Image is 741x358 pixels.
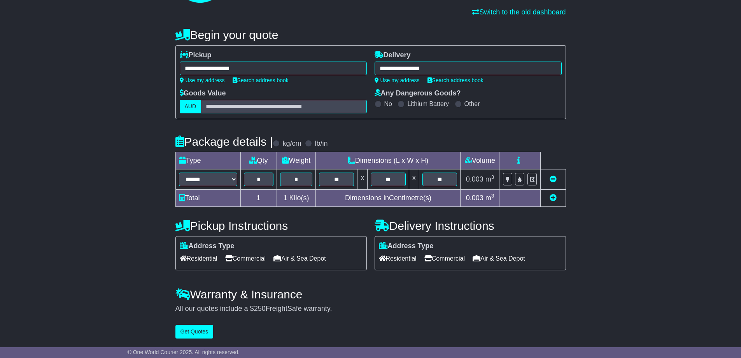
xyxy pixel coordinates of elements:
[375,89,461,98] label: Any Dangerous Goods?
[316,190,461,207] td: Dimensions in Centimetre(s)
[473,252,525,265] span: Air & Sea Depot
[466,175,483,183] span: 0.003
[461,152,499,169] td: Volume
[180,242,235,250] label: Address Type
[180,77,225,83] a: Use my address
[175,219,367,232] h4: Pickup Instructions
[175,190,240,207] td: Total
[375,219,566,232] h4: Delivery Instructions
[375,51,411,60] label: Delivery
[283,194,287,202] span: 1
[180,51,212,60] label: Pickup
[128,349,240,355] span: © One World Courier 2025. All rights reserved.
[379,242,434,250] label: Address Type
[254,305,266,312] span: 250
[491,193,494,199] sup: 3
[316,152,461,169] td: Dimensions (L x W x H)
[550,175,557,183] a: Remove this item
[315,139,328,148] label: lb/in
[273,252,326,265] span: Air & Sea Depot
[550,194,557,202] a: Add new item
[225,252,266,265] span: Commercial
[485,194,494,202] span: m
[472,8,566,16] a: Switch to the old dashboard
[175,152,240,169] td: Type
[180,252,217,265] span: Residential
[427,77,483,83] a: Search address book
[464,100,480,108] label: Other
[424,252,465,265] span: Commercial
[277,152,316,169] td: Weight
[466,194,483,202] span: 0.003
[175,325,214,339] button: Get Quotes
[379,252,417,265] span: Residential
[240,152,277,169] td: Qty
[180,89,226,98] label: Goods Value
[409,169,419,190] td: x
[180,100,201,113] label: AUD
[282,139,301,148] label: kg/cm
[384,100,392,108] label: No
[491,174,494,180] sup: 3
[175,135,273,148] h4: Package details |
[357,169,368,190] td: x
[240,190,277,207] td: 1
[233,77,289,83] a: Search address book
[175,288,566,301] h4: Warranty & Insurance
[375,77,420,83] a: Use my address
[175,305,566,313] div: All our quotes include a $ FreightSafe warranty.
[277,190,316,207] td: Kilo(s)
[175,28,566,41] h4: Begin your quote
[485,175,494,183] span: m
[407,100,449,108] label: Lithium Battery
